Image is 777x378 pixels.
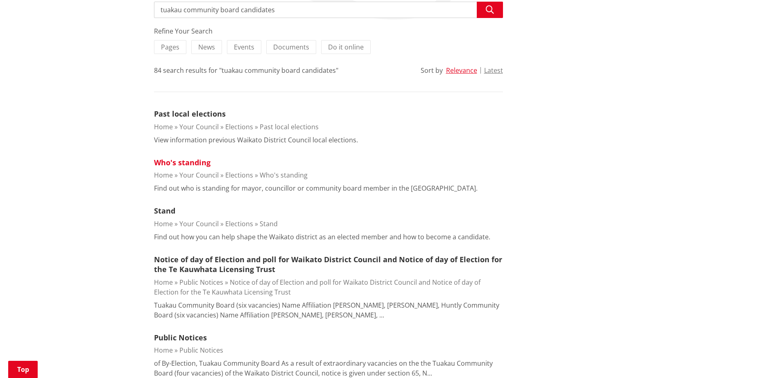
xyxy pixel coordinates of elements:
[179,346,223,355] a: Public Notices
[154,278,173,287] a: Home
[198,43,215,52] span: News
[154,358,503,378] p: of By-Election, Tuakau Community Board As a result of extraordinary vacancies on the the Tuakau C...
[154,300,503,320] p: Tuakau Community Board (six vacancies) Name Affiliation [PERSON_NAME], [PERSON_NAME], Huntly Comm...
[225,171,253,180] a: Elections
[179,278,223,287] a: Public Notices
[739,344,769,373] iframe: Messenger Launcher
[154,219,173,228] a: Home
[154,26,503,36] div: Refine Your Search
[154,171,173,180] a: Home
[484,67,503,74] button: Latest
[260,122,319,131] a: Past local elections
[161,43,179,52] span: Pages
[154,333,207,342] a: Public Notices
[179,171,219,180] a: Your Council
[154,157,211,167] a: Who's standing
[154,232,490,242] p: Find out how you can help shape the Waikato district as an elected member and how to become a can...
[8,361,38,378] a: Top
[273,43,309,52] span: Documents
[154,346,173,355] a: Home
[154,122,173,131] a: Home
[179,122,219,131] a: Your Council
[328,43,364,52] span: Do it online
[154,2,503,18] input: Search input
[154,278,480,297] a: Notice of day of Election and poll for Waikato District Council and Notice of day of Election for...
[179,219,219,228] a: Your Council
[260,171,308,180] a: Who's standing
[154,135,358,145] p: View information previous Waikato District Council local elections.
[421,65,443,75] div: Sort by
[225,219,253,228] a: Elections
[154,109,226,119] a: Past local elections
[154,183,478,193] p: Find out who is standing for mayor, councillor or community board member in the [GEOGRAPHIC_DATA].
[225,122,253,131] a: Elections
[154,65,338,75] div: 84 search results for "tuakau community board candidates"
[446,67,477,74] button: Relevance
[260,219,278,228] a: Stand
[154,206,175,216] a: Stand
[154,254,502,274] a: Notice of day of Election and poll for Waikato District Council and Notice of day of Election for...
[234,43,254,52] span: Events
